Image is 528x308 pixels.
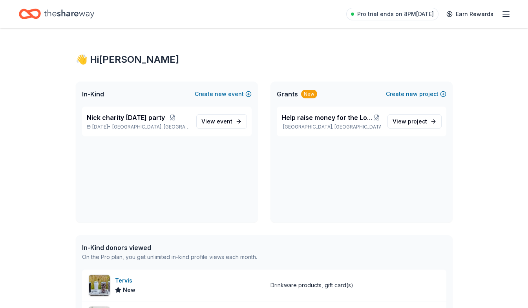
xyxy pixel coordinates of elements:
a: Earn Rewards [442,7,498,21]
span: In-Kind [82,89,104,99]
span: Grants [277,89,298,99]
a: Pro trial ends on 8PM[DATE] [346,8,438,20]
a: View project [387,114,442,129]
button: Createnewevent [195,89,252,99]
span: Help raise money for the Louisville metro animal services [281,113,373,122]
span: new [406,89,418,99]
span: Pro trial ends on 8PM[DATE] [357,9,434,19]
div: 👋 Hi [PERSON_NAME] [76,53,453,66]
span: new [215,89,227,99]
button: Createnewproject [386,89,446,99]
span: event [217,118,232,125]
div: Drinkware products, gift card(s) [270,281,353,290]
span: New [123,285,135,295]
div: On the Pro plan, you get unlimited in-kind profile views each month. [82,252,257,262]
div: New [301,90,317,98]
a: View event [196,114,247,129]
span: [GEOGRAPHIC_DATA], [GEOGRAPHIC_DATA] [112,124,190,130]
div: In-Kind donors viewed [82,243,257,252]
span: project [408,118,427,125]
div: Tervis [115,276,135,285]
img: Image for Tervis [89,275,110,296]
p: [DATE] • [87,124,190,130]
span: Nick charity [DATE] party [87,113,165,122]
span: View [201,117,232,126]
p: [GEOGRAPHIC_DATA], [GEOGRAPHIC_DATA] [281,124,381,130]
a: Home [19,5,94,23]
span: View [393,117,427,126]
